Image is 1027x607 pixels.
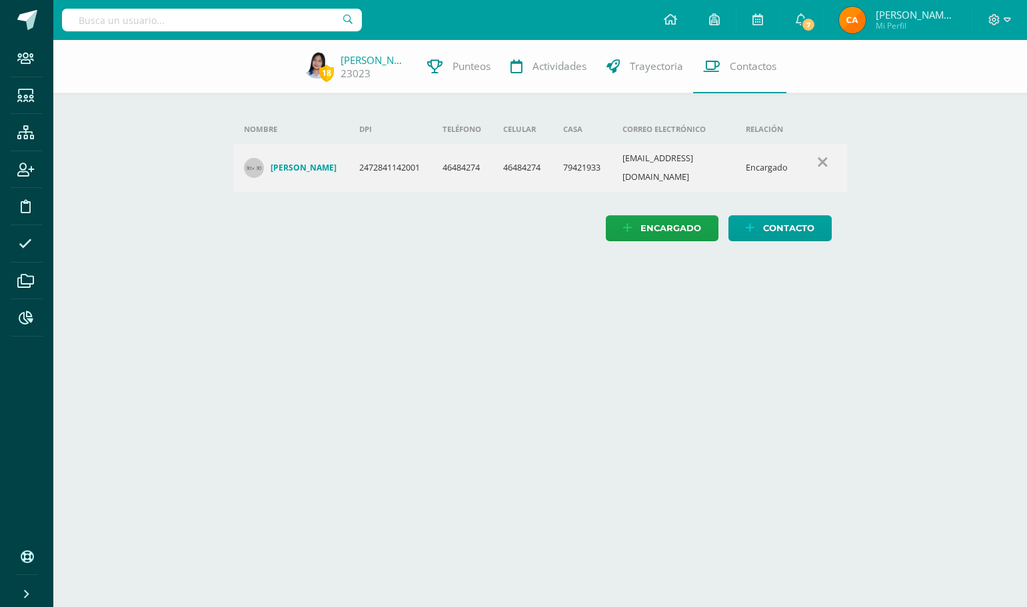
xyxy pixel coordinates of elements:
[730,59,776,73] span: Contactos
[532,59,586,73] span: Actividades
[453,59,491,73] span: Punteos
[349,115,432,144] th: DPI
[501,40,596,93] a: Actividades
[319,65,334,81] span: 18
[244,158,264,178] img: 30x30
[349,144,432,192] td: 2472841142001
[612,115,735,144] th: Correo electrónico
[839,7,866,33] img: af9f1233f962730253773e8543f9aabb.png
[735,144,799,192] td: Encargado
[728,215,832,241] a: Contacto
[630,59,683,73] span: Trayectoria
[244,158,338,178] a: [PERSON_NAME]
[493,115,552,144] th: Celular
[271,163,337,173] h4: [PERSON_NAME]
[612,144,735,192] td: [EMAIL_ADDRESS][DOMAIN_NAME]
[876,20,956,31] span: Mi Perfil
[596,40,693,93] a: Trayectoria
[341,67,371,81] a: 23023
[62,9,362,31] input: Busca un usuario...
[693,40,786,93] a: Contactos
[640,216,701,241] span: Encargado
[606,215,718,241] a: Encargado
[763,216,814,241] span: Contacto
[876,8,956,21] span: [PERSON_NAME] Santiago [PERSON_NAME]
[341,53,407,67] a: [PERSON_NAME]
[801,17,816,32] span: 7
[552,144,612,192] td: 79421933
[432,144,493,192] td: 46484274
[233,115,349,144] th: Nombre
[432,115,493,144] th: Teléfono
[493,144,552,192] td: 46484274
[552,115,612,144] th: Casa
[304,52,331,79] img: 3c33bddb93e278117959b867f761317d.png
[735,115,799,144] th: Relación
[417,40,501,93] a: Punteos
